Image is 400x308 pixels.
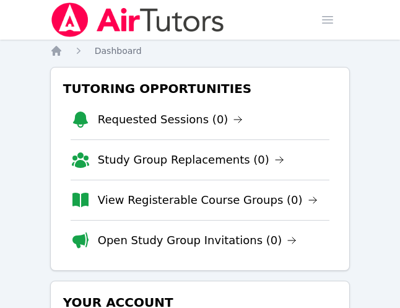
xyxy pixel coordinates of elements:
img: Air Tutors [50,2,225,37]
h3: Tutoring Opportunities [61,77,340,100]
a: Study Group Replacements (0) [98,151,284,169]
a: Requested Sessions (0) [98,111,243,128]
nav: Breadcrumb [50,45,350,57]
a: Dashboard [95,45,142,57]
a: Open Study Group Invitations (0) [98,232,297,249]
span: Dashboard [95,46,142,56]
a: View Registerable Course Groups (0) [98,191,318,209]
